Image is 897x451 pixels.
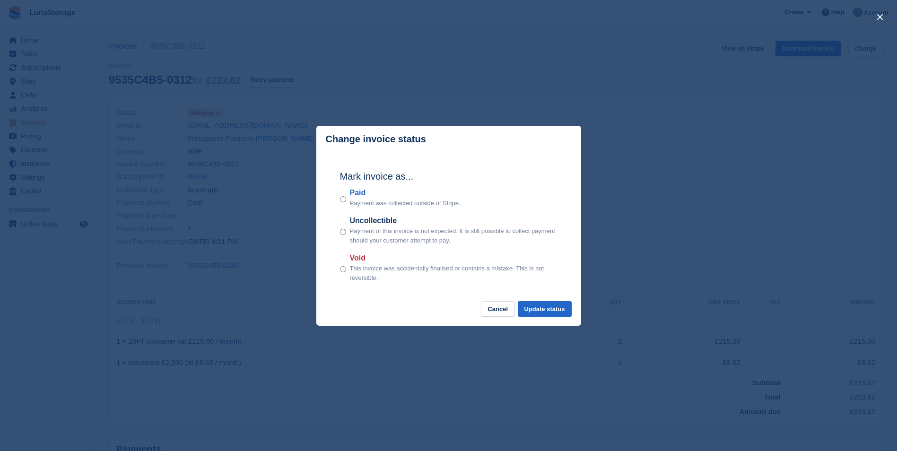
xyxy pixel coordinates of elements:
button: Cancel [481,301,514,317]
h2: Mark invoice as... [340,169,557,183]
button: Update status [518,301,572,317]
p: Payment of this invoice is not expected. It is still possible to collect payment should your cust... [350,226,557,245]
label: Void [350,252,557,264]
p: Change invoice status [326,134,426,145]
p: This invoice was accidentally finalised or contains a mistake. This is not reversible. [350,264,557,282]
button: close [872,9,888,25]
p: Payment was collected outside of Stripe. [350,199,461,208]
label: Paid [350,187,461,199]
label: Uncollectible [350,215,557,226]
